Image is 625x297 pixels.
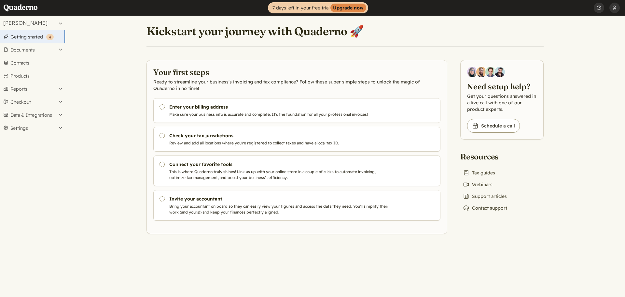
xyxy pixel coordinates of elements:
a: Schedule a call [467,119,520,133]
a: Webinars [460,180,495,189]
h2: Resources [460,151,510,162]
a: Tax guides [460,168,498,177]
img: Diana Carrasco, Account Executive at Quaderno [467,67,478,77]
h2: Your first steps [153,67,440,77]
h1: Kickstart your journey with Quaderno 🚀 [146,24,364,38]
a: Support articles [460,192,509,201]
img: Ivo Oltmans, Business Developer at Quaderno [485,67,496,77]
a: Enter your billing address Make sure your business info is accurate and complete. It's the founda... [153,98,440,123]
p: Bring your accountant on board so they can easily view your figures and access the data they need... [169,203,391,215]
p: This is where Quaderno truly shines! Link us up with your online store in a couple of clicks to a... [169,169,391,181]
p: Review and add all locations where you're registered to collect taxes and have a local tax ID. [169,140,391,146]
span: 4 [49,35,51,39]
h3: Connect your favorite tools [169,161,391,168]
h3: Check your tax jurisdictions [169,132,391,139]
p: Ready to streamline your business's invoicing and tax compliance? Follow these super simple steps... [153,79,440,92]
a: Connect your favorite tools This is where Quaderno truly shines! Link us up with your online stor... [153,156,440,186]
p: Get your questions answered in a live call with one of our product experts. [467,93,537,112]
h3: Invite your accountant [169,196,391,202]
img: Javier Rubio, DevRel at Quaderno [494,67,505,77]
p: Make sure your business info is accurate and complete. It's the foundation for all your professio... [169,111,391,117]
a: Invite your accountant Bring your accountant on board so they can easily view your figures and ac... [153,190,440,221]
a: 7 days left in your free trialUpgrade now [268,2,368,13]
a: Check your tax jurisdictions Review and add all locations where you're registered to collect taxe... [153,127,440,152]
strong: Upgrade now [330,4,366,12]
a: Contact support [460,203,510,213]
h2: Need setup help? [467,81,537,92]
h3: Enter your billing address [169,104,391,110]
img: Jairo Fumero, Account Executive at Quaderno [476,67,487,77]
